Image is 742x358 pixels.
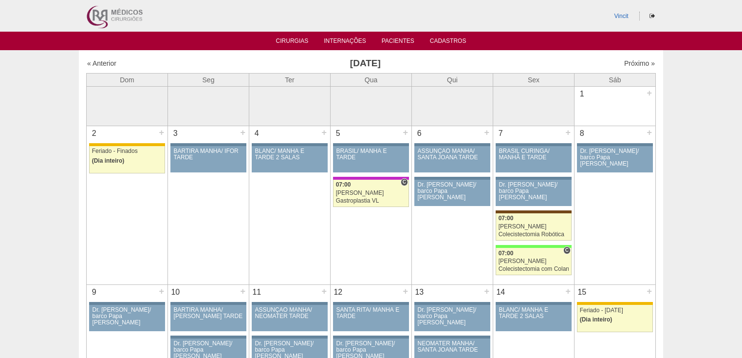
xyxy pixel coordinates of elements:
[496,143,572,146] div: Key: Aviso
[496,245,572,248] div: Key: Brasil
[336,198,407,204] div: Gastroplastia VL
[336,148,406,161] div: BRASIL/ MANHÃ E TARDE
[418,340,487,353] div: NEOMATER MANHÃ/ SANTA JOANA TARDE
[252,146,328,172] a: BLANC/ MANHÃ E TARDE 2 SALAS
[223,57,507,71] h3: [DATE]
[174,148,243,161] div: BARTIRA MANHÃ/ IFOR TARDE
[414,143,490,146] div: Key: Aviso
[418,307,487,326] div: Dr. [PERSON_NAME]/ barco Papa [PERSON_NAME]
[89,143,165,146] div: Key: Feriado
[577,143,653,146] div: Key: Aviso
[563,246,571,254] span: Consultório
[499,266,569,272] div: Colecistectomia com Colangiografia VL
[249,126,264,141] div: 4
[252,336,328,339] div: Key: Aviso
[89,146,165,173] a: Feriado - Finados (Dia inteiro)
[331,126,346,141] div: 5
[496,146,572,172] a: BRASIL CURINGA/ MANHÃ E TARDE
[645,87,653,99] div: +
[496,248,572,275] a: C 07:00 [PERSON_NAME] Colecistectomia com Colangiografia VL
[499,258,569,264] div: [PERSON_NAME]
[170,146,246,172] a: BARTIRA MANHÃ/ IFOR TARDE
[412,285,427,300] div: 13
[499,215,514,222] span: 07:00
[577,305,653,332] a: Feriado - [DATE] (Dia inteiro)
[414,336,490,339] div: Key: Aviso
[331,285,346,300] div: 12
[333,180,409,207] a: C 07:00 [PERSON_NAME] Gastroplastia VL
[493,126,508,141] div: 7
[170,336,246,339] div: Key: Aviso
[333,177,409,180] div: Key: Maria Braido
[255,307,325,320] div: ASSUNÇÃO MANHÃ/ NEOMATER TARDE
[157,285,166,298] div: +
[496,210,572,213] div: Key: Santa Joana
[430,38,466,47] a: Cadastros
[580,148,650,168] div: Dr. [PERSON_NAME]/ barco Papa [PERSON_NAME]
[333,143,409,146] div: Key: Aviso
[249,285,264,300] div: 11
[412,73,493,86] th: Qui
[499,250,514,257] span: 07:00
[336,190,407,196] div: [PERSON_NAME]
[333,336,409,339] div: Key: Aviso
[170,305,246,331] a: BARTIRA MANHÃ/ [PERSON_NAME] TARDE
[418,148,487,161] div: ASSUNÇÃO MANHÃ/ SANTA JOANA TARDE
[401,126,409,139] div: +
[239,126,247,139] div: +
[382,38,414,47] a: Pacientes
[499,224,569,230] div: [PERSON_NAME]
[92,157,125,164] span: (Dia inteiro)
[331,73,412,86] th: Qua
[252,305,328,331] a: ASSUNÇÃO MANHÃ/ NEOMATER TARDE
[239,285,247,298] div: +
[577,302,653,305] div: Key: Feriado
[564,285,572,298] div: +
[252,302,328,305] div: Key: Aviso
[580,307,650,314] div: Feriado - [DATE]
[401,285,409,298] div: +
[252,143,328,146] div: Key: Aviso
[414,305,490,331] a: Dr. [PERSON_NAME]/ barco Papa [PERSON_NAME]
[649,13,655,19] i: Sair
[333,302,409,305] div: Key: Aviso
[333,305,409,331] a: SANTA RITA/ MANHÃ E TARDE
[93,307,162,326] div: Dr. [PERSON_NAME]/ barco Papa [PERSON_NAME]
[414,302,490,305] div: Key: Aviso
[170,143,246,146] div: Key: Aviso
[499,231,569,238] div: Colecistectomia Robótica
[575,87,590,101] div: 1
[580,316,612,323] span: (Dia inteiro)
[170,302,246,305] div: Key: Aviso
[157,126,166,139] div: +
[324,38,366,47] a: Internações
[87,126,102,141] div: 2
[320,126,328,139] div: +
[577,146,653,172] a: Dr. [PERSON_NAME]/ barco Papa [PERSON_NAME]
[645,285,653,298] div: +
[499,148,569,161] div: BRASIL CURINGA/ MANHÃ E TARDE
[499,307,569,320] div: BLANC/ MANHÃ E TARDE 2 SALAS
[493,285,508,300] div: 14
[414,180,490,206] a: Dr. [PERSON_NAME]/ barco Papa [PERSON_NAME]
[414,177,490,180] div: Key: Aviso
[418,182,487,201] div: Dr. [PERSON_NAME]/ barco Papa [PERSON_NAME]
[414,146,490,172] a: ASSUNÇÃO MANHÃ/ SANTA JOANA TARDE
[412,126,427,141] div: 6
[496,177,572,180] div: Key: Aviso
[249,73,331,86] th: Ter
[168,126,183,141] div: 3
[174,307,243,320] div: BARTIRA MANHÃ/ [PERSON_NAME] TARDE
[401,178,408,186] span: Consultório
[87,73,168,86] th: Dom
[645,126,653,139] div: +
[496,305,572,331] a: BLANC/ MANHÃ E TARDE 2 SALAS
[336,181,351,188] span: 07:00
[496,302,572,305] div: Key: Aviso
[496,180,572,206] a: Dr. [PERSON_NAME]/ barco Papa [PERSON_NAME]
[575,285,590,300] div: 15
[482,285,491,298] div: +
[564,126,572,139] div: +
[493,73,575,86] th: Sex
[499,182,569,201] div: Dr. [PERSON_NAME]/ barco Papa [PERSON_NAME]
